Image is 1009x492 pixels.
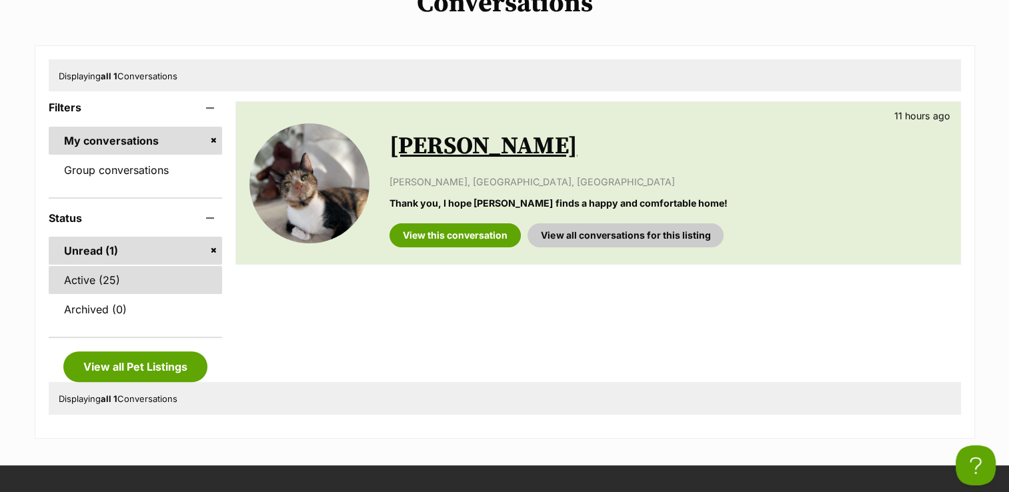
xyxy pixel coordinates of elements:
[49,101,223,113] header: Filters
[63,351,207,382] a: View all Pet Listings
[49,266,223,294] a: Active (25)
[101,71,117,81] strong: all 1
[59,393,177,404] span: Displaying Conversations
[894,109,950,123] p: 11 hours ago
[528,223,724,247] a: View all conversations for this listing
[59,71,177,81] span: Displaying Conversations
[49,237,223,265] a: Unread (1)
[49,212,223,224] header: Status
[249,123,369,243] img: Griselda
[101,393,117,404] strong: all 1
[49,156,223,184] a: Group conversations
[389,223,521,247] a: View this conversation
[49,295,223,323] a: Archived (0)
[389,131,577,161] a: [PERSON_NAME]
[956,445,996,485] iframe: Help Scout Beacon - Open
[389,196,946,210] p: Thank you, I hope [PERSON_NAME] finds a happy and comfortable home!
[49,127,223,155] a: My conversations
[389,175,946,189] p: [PERSON_NAME], [GEOGRAPHIC_DATA], [GEOGRAPHIC_DATA]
